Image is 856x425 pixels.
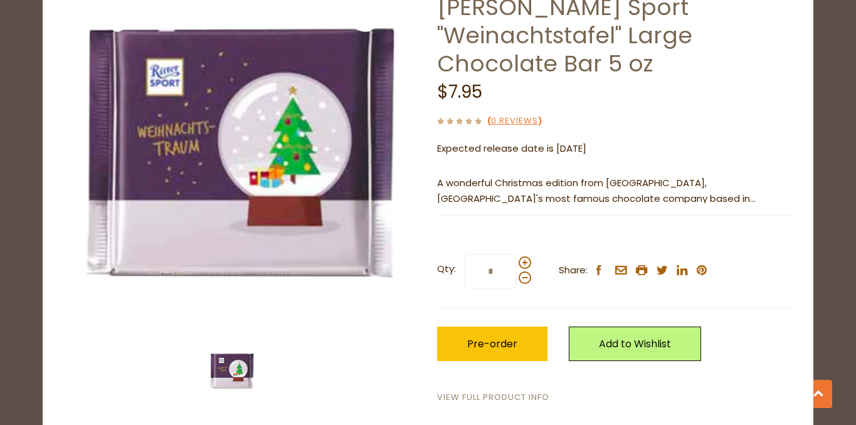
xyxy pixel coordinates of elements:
[437,261,456,277] strong: Qty:
[559,263,588,278] span: Share:
[569,327,701,361] a: Add to Wishlist
[437,176,794,207] p: A wonderful Christmas edition from [GEOGRAPHIC_DATA], [GEOGRAPHIC_DATA]'s most famous chocolate c...
[467,337,517,351] span: Pre-order
[487,115,542,127] span: ( )
[437,391,549,404] a: View Full Product Info
[437,141,794,157] p: Expected release date is [DATE]
[491,115,538,128] a: 0 Reviews
[207,346,257,396] img: Ritter Sport "Weinachtstafel" Large Chocolate Bar 5 oz
[437,80,482,104] span: $7.95
[465,254,516,288] input: Qty:
[437,327,547,361] button: Pre-order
